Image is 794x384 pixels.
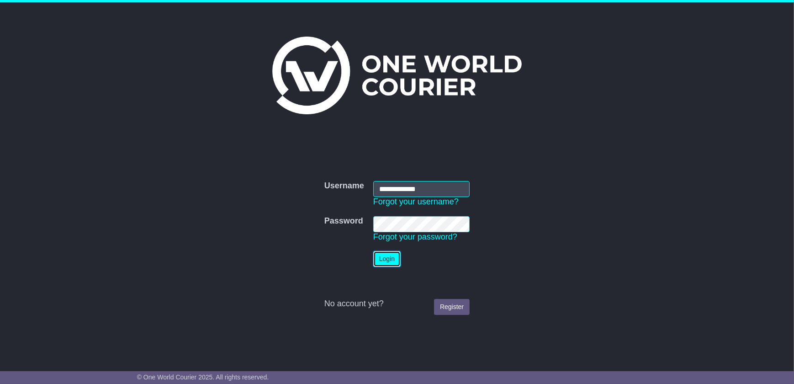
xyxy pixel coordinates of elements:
[324,299,470,309] div: No account yet?
[324,181,364,191] label: Username
[324,216,363,226] label: Password
[137,373,269,381] span: © One World Courier 2025. All rights reserved.
[434,299,470,315] a: Register
[373,197,459,206] a: Forgot your username?
[272,37,522,114] img: One World
[373,232,457,241] a: Forgot your password?
[373,251,401,267] button: Login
